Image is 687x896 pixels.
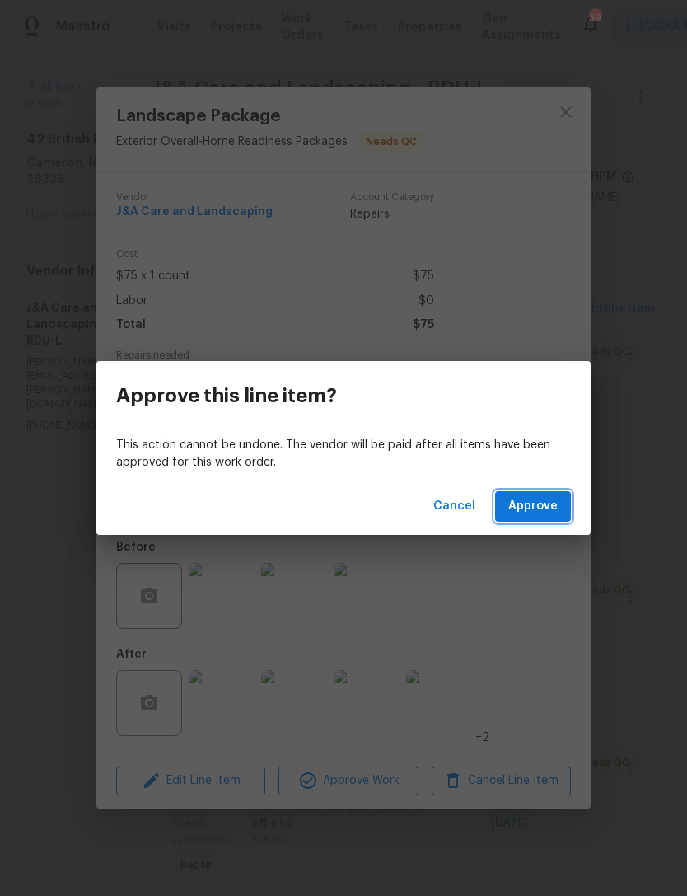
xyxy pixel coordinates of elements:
span: Cancel [433,496,475,517]
h3: Approve this line item? [116,384,337,407]
span: Approve [508,496,558,517]
button: Approve [495,491,571,522]
p: This action cannot be undone. The vendor will be paid after all items have been approved for this... [116,437,571,471]
button: Cancel [427,491,482,522]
